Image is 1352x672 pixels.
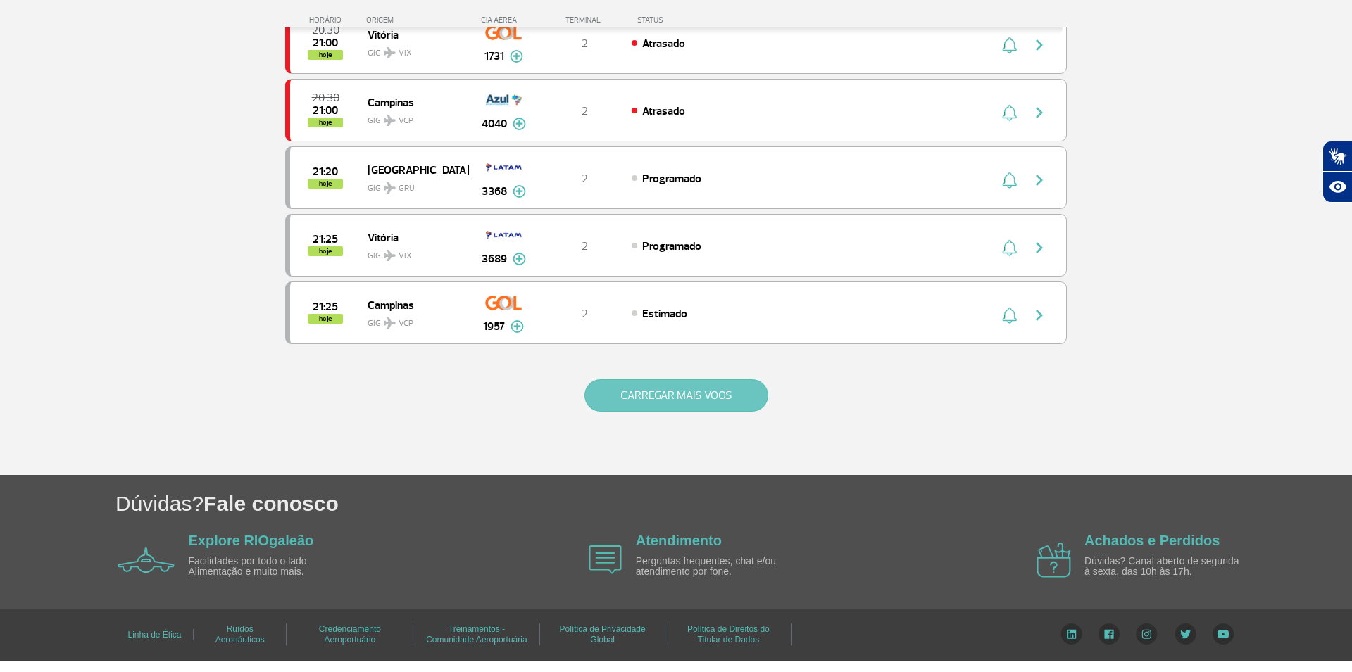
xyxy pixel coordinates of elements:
[368,93,458,111] span: Campinas
[115,489,1352,518] h1: Dúvidas?
[642,104,685,118] span: Atrasado
[368,160,458,179] span: [GEOGRAPHIC_DATA]
[426,619,527,649] a: Treinamentos - Comunidade Aeroportuária
[1031,104,1048,121] img: seta-direita-painel-voo.svg
[560,619,646,649] a: Política de Privacidade Global
[1084,556,1246,578] p: Dúvidas? Canal aberto de segunda à sexta, das 10h às 17h.
[1322,172,1352,203] button: Abrir recursos assistivos.
[584,379,768,412] button: CARREGAR MAIS VOOS
[384,115,396,126] img: destiny_airplane.svg
[368,228,458,246] span: Vitória
[1175,623,1196,645] img: Twitter
[1002,104,1017,121] img: sino-painel-voo.svg
[1031,37,1048,53] img: seta-direita-painel-voo.svg
[582,172,588,186] span: 2
[308,50,343,60] span: hoje
[513,253,526,265] img: mais-info-painel-voo.svg
[687,619,770,649] a: Política de Direitos do Titular de Dados
[384,250,396,261] img: destiny_airplane.svg
[482,183,507,200] span: 3368
[127,625,181,645] a: Linha de Ética
[399,115,413,127] span: VCP
[368,242,458,262] span: GIG
[399,182,415,195] span: GRU
[539,15,630,25] div: TERMINAL
[384,47,396,58] img: destiny_airplane.svg
[313,302,338,312] span: 2025-09-28 21:25:00
[1002,172,1017,189] img: sino-painel-voo.svg
[1031,172,1048,189] img: seta-direita-painel-voo.svg
[513,185,526,198] img: mais-info-painel-voo.svg
[636,533,722,548] a: Atendimento
[312,25,339,35] span: 2025-09-28 20:30:00
[308,179,343,189] span: hoje
[366,15,469,25] div: ORIGEM
[189,556,351,578] p: Facilidades por todo o lado. Alimentação e muito mais.
[399,317,413,330] span: VCP
[289,15,366,25] div: HORÁRIO
[582,239,588,253] span: 2
[189,533,314,548] a: Explore RIOgaleão
[313,106,338,115] span: 2025-09-28 21:00:00
[582,104,588,118] span: 2
[1002,307,1017,324] img: sino-painel-voo.svg
[468,15,539,25] div: CIA AÉREA
[1031,239,1048,256] img: seta-direita-painel-voo.svg
[308,314,343,324] span: hoje
[308,118,343,127] span: hoje
[1037,543,1071,578] img: airplane icon
[1002,239,1017,256] img: sino-painel-voo.svg
[589,545,622,574] img: airplane icon
[482,115,507,132] span: 4040
[368,310,458,330] span: GIG
[1002,37,1017,53] img: sino-painel-voo.svg
[118,547,175,573] img: airplane icon
[313,167,338,177] span: 2025-09-28 21:20:00
[483,318,505,335] span: 1957
[1084,533,1220,548] a: Achados e Perdidos
[1060,623,1082,645] img: LinkedIn
[215,619,265,649] a: Ruídos Aeronáuticos
[313,38,338,48] span: 2025-09-28 21:00:00
[513,118,526,130] img: mais-info-painel-voo.svg
[642,239,701,253] span: Programado
[630,15,745,25] div: STATUS
[1136,623,1158,645] img: Instagram
[368,107,458,127] span: GIG
[384,317,396,329] img: destiny_airplane.svg
[636,556,798,578] p: Perguntas frequentes, chat e/ou atendimento por fone.
[1213,623,1234,645] img: YouTube
[1322,141,1352,172] button: Abrir tradutor de língua de sinais.
[511,320,524,333] img: mais-info-painel-voo.svg
[313,234,338,244] span: 2025-09-28 21:25:00
[308,246,343,256] span: hoje
[399,47,412,60] span: VIX
[204,492,339,515] span: Fale conosco
[399,250,412,262] span: VIX
[384,182,396,194] img: destiny_airplane.svg
[482,251,507,267] span: 3689
[368,175,458,195] span: GIG
[582,37,588,51] span: 2
[642,307,687,321] span: Estimado
[582,307,588,321] span: 2
[1098,623,1120,645] img: Facebook
[484,48,504,65] span: 1731
[319,619,381,649] a: Credenciamento Aeroportuário
[642,172,701,186] span: Programado
[642,37,685,51] span: Atrasado
[510,50,523,63] img: mais-info-painel-voo.svg
[1322,141,1352,203] div: Plugin de acessibilidade da Hand Talk.
[368,25,458,44] span: Vitória
[368,39,458,60] span: GIG
[312,93,339,103] span: 2025-09-28 20:30:00
[1031,307,1048,324] img: seta-direita-painel-voo.svg
[368,296,458,314] span: Campinas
